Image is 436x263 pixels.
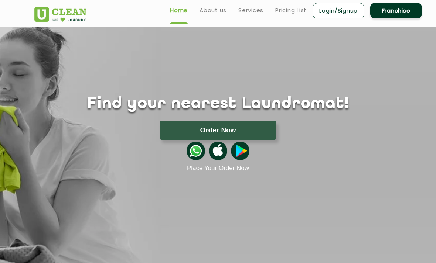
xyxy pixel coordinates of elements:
[170,6,188,15] a: Home
[209,142,227,160] img: apple-icon.png
[200,6,226,15] a: About us
[160,121,276,140] button: Order Now
[34,7,86,22] img: UClean Laundry and Dry Cleaning
[29,95,407,113] h1: Find your nearest Laundromat!
[187,142,205,160] img: whatsappicon.png
[313,3,364,18] a: Login/Signup
[187,165,249,172] a: Place Your Order Now
[238,6,263,15] a: Services
[370,3,422,18] a: Franchise
[231,142,249,160] img: playstoreicon.png
[275,6,307,15] a: Pricing List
